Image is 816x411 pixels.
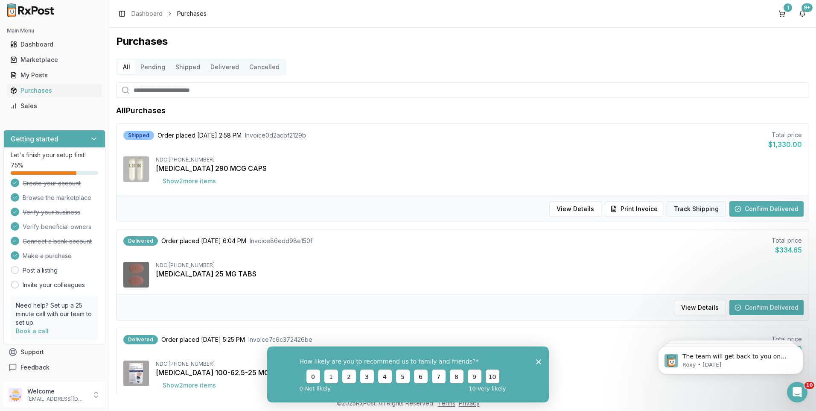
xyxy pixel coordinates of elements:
[123,262,149,288] img: Movantik 25 MG TABS
[116,105,166,117] h1: All Purchases
[729,300,804,315] button: Confirm Delivered
[10,102,99,110] div: Sales
[7,37,102,52] a: Dashboard
[118,60,135,74] button: All
[7,68,102,83] a: My Posts
[116,35,809,48] h1: Purchases
[667,201,726,217] button: Track Shipping
[123,156,149,182] img: Linzess 290 MCG CAPS
[796,7,809,21] button: 9+
[156,173,223,189] button: Show2more items
[135,60,170,74] button: Pending
[605,201,663,217] button: Print Invoice
[772,245,802,255] div: $334.65
[170,60,205,74] button: Shipped
[7,52,102,68] a: Marketplace
[787,382,807,402] iframe: Intercom live chat
[784,3,792,12] div: 1
[16,327,49,335] a: Book a call
[645,328,816,388] iframe: Intercom notifications message
[10,40,99,49] div: Dashboard
[23,266,58,275] a: Post a listing
[267,346,549,402] iframe: Survey from RxPost
[438,399,455,407] a: Terms
[775,7,789,21] button: 1
[11,134,58,144] h3: Getting started
[244,60,285,74] button: Cancelled
[23,237,92,246] span: Connect a bank account
[9,388,22,402] img: User avatar
[156,156,802,163] div: NDC: [PHONE_NUMBER]
[23,179,81,188] span: Create your account
[11,161,23,170] span: 75 %
[156,269,802,279] div: [MEDICAL_DATA] 25 MG TABS
[10,71,99,79] div: My Posts
[772,236,802,245] div: Total price
[3,53,105,67] button: Marketplace
[7,27,102,34] h2: Main Menu
[7,98,102,114] a: Sales
[177,9,207,18] span: Purchases
[27,387,87,396] p: Welcome
[729,201,804,217] button: Confirm Delivered
[3,3,58,17] img: RxPost Logo
[131,9,163,18] a: Dashboard
[156,367,802,378] div: [MEDICAL_DATA] 100-62.5-25 MCG/ACT AEPB
[157,131,242,140] span: Order placed [DATE] 2:58 PM
[250,237,312,245] span: Invoice 86edd98e150f
[10,86,99,95] div: Purchases
[131,9,207,18] nav: breadcrumb
[156,262,802,269] div: NDC: [PHONE_NUMBER]
[768,139,802,150] div: $1,330.00
[3,68,105,82] button: My Posts
[7,83,102,98] a: Purchases
[161,335,245,344] span: Order placed [DATE] 5:25 PM
[3,344,105,360] button: Support
[3,360,105,375] button: Feedback
[123,361,149,386] img: Trelegy Ellipta 100-62.5-25 MCG/ACT AEPB
[16,301,93,327] p: Need help? Set up a 25 minute call with our team to set up.
[156,163,802,173] div: [MEDICAL_DATA] 290 MCG CAPS
[248,335,312,344] span: Invoice 7c6c372426be
[123,335,158,344] div: Delivered
[768,131,802,139] div: Total price
[549,201,601,217] button: View Details
[23,223,91,231] span: Verify beneficial owners
[205,60,244,74] button: Delivered
[674,300,726,315] button: View Details
[459,399,480,407] a: Privacy
[123,131,154,140] div: Shipped
[23,252,72,260] span: Make a purchase
[11,151,98,159] p: Let's finish your setup first!
[3,38,105,51] button: Dashboard
[801,3,813,12] div: 9+
[161,237,246,245] span: Order placed [DATE] 6:04 PM
[23,194,91,202] span: Browse the marketplace
[3,84,105,97] button: Purchases
[245,131,306,140] span: Invoice 0d2acbf2129b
